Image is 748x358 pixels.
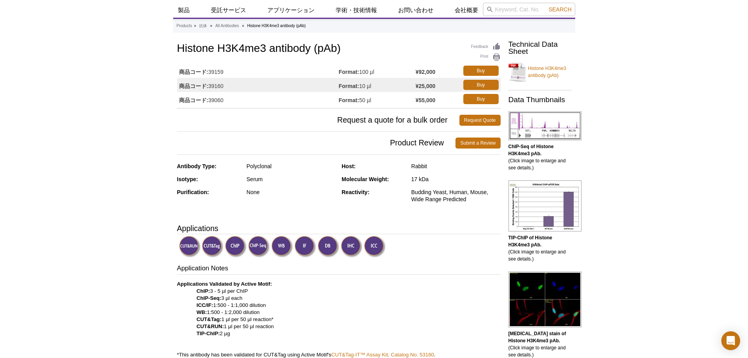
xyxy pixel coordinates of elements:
[364,236,386,257] img: Immunocytochemistry Validated
[463,66,499,76] a: Buy
[339,64,416,78] td: 100 µl
[197,323,224,329] strong: CUT&RUN:
[197,302,214,308] strong: ICC/IF:
[331,3,382,18] a: 学術・技術情報
[415,83,435,90] strong: ¥25,000
[177,176,198,182] strong: Isotype:
[177,189,209,195] strong: Purification:
[177,92,339,106] td: 39060
[471,42,501,51] a: Feedback
[339,68,359,75] strong: Format:
[197,330,220,336] strong: TIP-ChIP:
[483,3,575,16] input: Keyword, Cat. No.
[508,180,582,231] img: Histone H3K4me3 antibody (pAb) tested by TIP-ChIP.
[199,22,207,29] a: 抗体
[508,234,571,263] p: (Click image to enlarge and see details.)
[339,78,416,92] td: 10 µl
[721,331,740,350] div: Open Intercom Messenger
[341,236,362,257] img: Immunohistochemistry Validated
[271,236,293,257] img: Western Blot Validated
[463,80,499,90] a: Buy
[331,352,434,358] a: CUT&Tag-IT™ Assay Kit, Catalog No. 53160
[247,163,336,170] div: Polyclonal
[206,3,251,18] a: 受託サービス
[339,83,359,90] strong: Format:
[177,78,339,92] td: 39160
[508,144,554,156] b: ChIP-Seq of Histone H3K4me3 pAb.
[508,60,571,84] a: Histone H3K4me3 antibody (pAb)
[177,163,217,169] strong: Antibody Type:
[471,53,501,62] a: Print
[210,24,212,28] li: »
[197,288,210,294] strong: ChIP:
[294,236,316,257] img: Immunofluorescence Validated
[455,138,500,149] a: Submit a Review
[411,163,500,170] div: Rabbit
[179,83,208,90] strong: 商品コード:
[508,143,571,171] p: (Click image to enlarge and see details.)
[393,3,438,18] a: お問い合わせ
[342,163,356,169] strong: Host:
[177,222,501,234] h3: Applications
[546,6,574,13] button: Search
[248,236,270,257] img: ChIP-Seq Validated
[194,24,196,28] li: »
[179,236,201,257] img: CUT&RUN Validated
[225,236,247,257] img: ChIP Validated
[508,331,566,343] b: [MEDICAL_DATA] stain of Histone H3K4me3 pAb.
[247,176,336,183] div: Serum
[318,236,339,257] img: Dot Blot Validated
[247,189,336,196] div: None
[179,97,208,104] strong: 商品コード:
[263,3,319,18] a: アプリケーション
[339,97,359,104] strong: Format:
[463,94,499,104] a: Buy
[177,64,339,78] td: 39159
[202,236,223,257] img: CUT&Tag Validated
[508,41,571,55] h2: Technical Data Sheet
[415,68,435,75] strong: ¥92,000
[415,97,435,104] strong: ¥55,000
[411,189,500,203] div: Budding Yeast, Human, Mouse, Wide Range Predicted
[339,92,416,106] td: 50 µl
[179,68,208,75] strong: 商品コード:
[459,115,501,126] a: Request Quote
[342,176,389,182] strong: Molecular Weight:
[508,96,571,103] h2: Data Thumbnails
[242,24,244,28] li: »
[247,24,306,28] li: Histone H3K4me3 antibody (pAb)
[508,235,552,248] b: TIP-ChIP of Histone H3K4me3 pAb.
[177,138,456,149] span: Product Review
[508,272,582,327] img: Histone H3K4me3 antibody (pAb) tested by immunofluorescence.
[215,22,239,29] a: All Antibodies
[177,42,501,56] h1: Histone H3K4me3 antibody (pAb)
[508,111,582,140] img: Histone H3K4me3 antibody (pAb) tested by ChIP-Seq.
[411,176,500,183] div: 17 kDa
[197,309,207,315] strong: WB:
[177,264,501,275] h3: Application Notes
[177,281,272,287] b: Applications Validated by Active Motif:
[342,189,369,195] strong: Reactivity:
[177,22,192,29] a: Products
[197,316,221,322] strong: CUT&Tag:
[450,3,483,18] a: 会社概要
[173,3,194,18] a: 製品
[177,115,459,126] span: Request a quote for a bulk order
[549,6,571,13] span: Search
[197,295,221,301] strong: ChIP-Seq:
